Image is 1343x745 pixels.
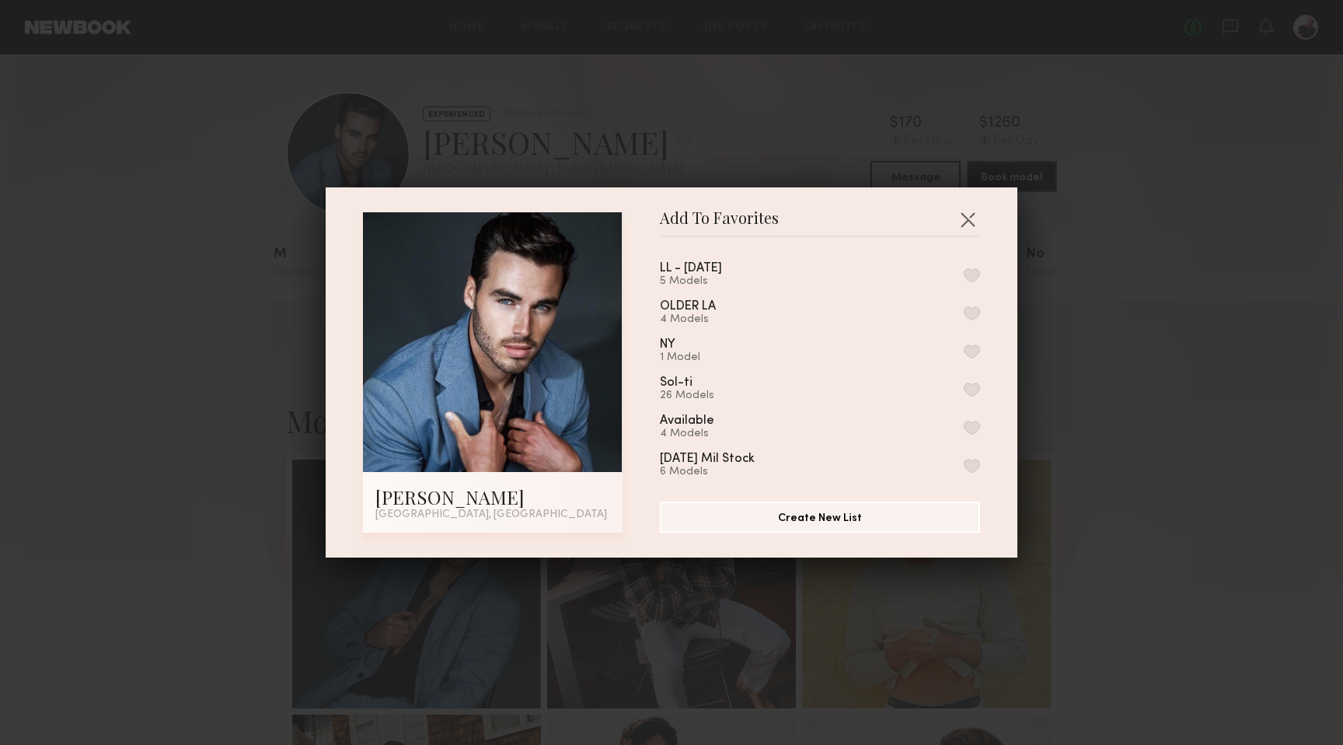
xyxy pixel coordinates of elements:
div: Sol-ti [660,376,692,390]
div: [PERSON_NAME] [375,484,610,509]
span: Add To Favorites [660,212,779,236]
div: 4 Models [660,428,752,440]
div: Available [660,414,714,428]
div: LL - [DATE] [660,262,722,275]
div: 5 Models [660,275,759,288]
button: Create New List [660,502,980,533]
div: [GEOGRAPHIC_DATA], [GEOGRAPHIC_DATA] [375,509,610,520]
div: 26 Models [660,390,730,402]
div: 6 Models [660,466,792,478]
div: [DATE] Mil Stock [660,453,755,466]
div: OLDER LA [660,300,716,313]
div: NY [660,338,675,352]
div: 1 Model [660,352,713,364]
div: 4 Models [660,313,753,326]
button: Close [955,207,980,232]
